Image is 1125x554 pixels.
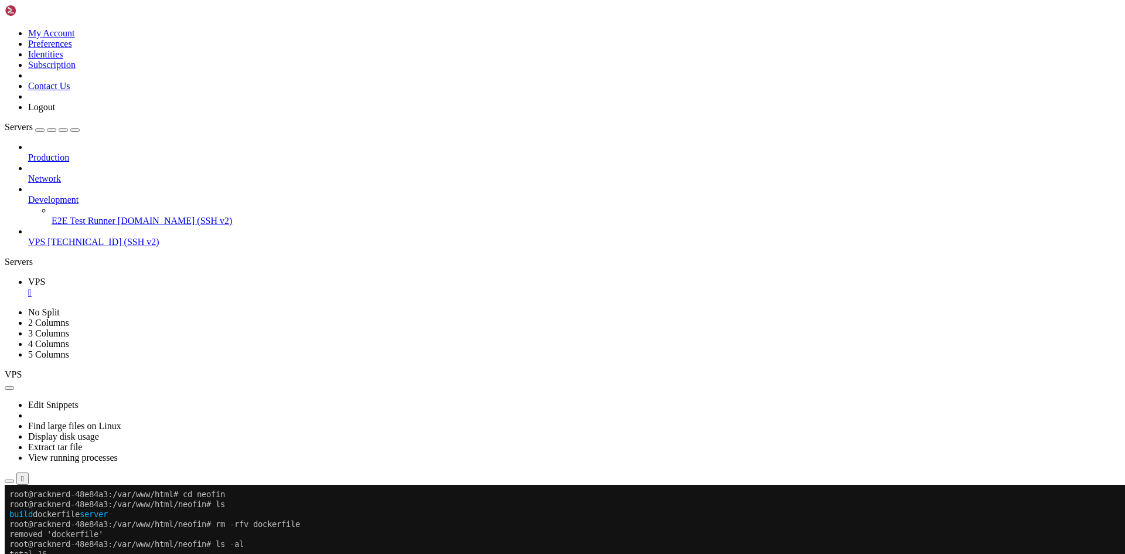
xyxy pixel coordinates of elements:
[52,216,1120,226] a: E2E Test Runner [DOMAIN_NAME] (SSH v2)
[5,114,973,124] x-row: root@racknerd-48e84a3:/var/www/html/neofin#
[192,94,216,104] span: build
[28,318,69,328] a: 2 Columns
[75,25,103,34] span: server
[28,49,63,59] a: Identities
[118,216,233,226] span: [DOMAIN_NAME] (SSH v2)
[5,15,973,25] x-row: root@racknerd-48e84a3:/var/www/html/neofin# ls
[28,39,72,49] a: Preferences
[192,84,202,94] span: ..
[28,81,70,91] a: Contact Us
[28,328,69,338] a: 3 Columns
[28,163,1120,184] li: Network
[5,74,973,84] x-row: drwxr-xr-x 4 root root 4096 [DATE] 22:16
[28,152,69,162] span: Production
[28,237,1120,247] a: VPS [TECHNICAL_ID] (SSH v2)
[5,257,1120,267] div: Servers
[5,5,72,16] img: Shellngn
[28,195,79,205] span: Development
[16,473,29,485] button: 
[192,74,197,84] span: .
[47,237,159,247] span: [TECHNICAL_ID] (SSH v2)
[28,421,121,431] a: Find large files on Linux
[5,64,973,74] x-row: total 16
[28,287,1120,298] a: 
[28,349,69,359] a: 5 Columns
[28,307,60,317] a: No Split
[28,142,1120,163] li: Production
[28,237,45,247] span: VPS
[28,28,75,38] a: My Account
[5,55,973,64] x-row: root@racknerd-48e84a3:/var/www/html/neofin# ls -al
[28,339,69,349] a: 4 Columns
[28,174,61,183] span: Network
[28,184,1120,226] li: Development
[5,122,33,132] span: Servers
[5,45,973,55] x-row: removed 'dockerfile'
[52,216,115,226] span: E2E Test Runner
[28,195,1120,205] a: Development
[192,104,220,114] span: server
[28,400,79,410] a: Edit Snippets
[28,152,1120,163] a: Production
[5,104,973,114] x-row: drwxr-xr-x 3 root root 4096 [DATE] 07:30
[28,174,1120,184] a: Network
[52,205,1120,226] li: E2E Test Runner [DOMAIN_NAME] (SSH v2)
[28,453,118,463] a: View running processes
[222,114,227,124] div: (44, 11)
[28,442,82,452] a: Extract tar file
[5,84,973,94] x-row: drwxr-xr-x 3 root root 4096 [DATE] 20:55
[5,122,80,132] a: Servers
[5,25,973,35] x-row: dockerfile
[28,226,1120,247] li: VPS [TECHNICAL_ID] (SSH v2)
[5,369,22,379] span: VPS
[28,60,76,70] a: Subscription
[5,35,973,45] x-row: root@racknerd-48e84a3:/var/www/html/neofin# rm -rfv dockerfile
[28,277,45,287] span: VPS
[5,5,973,15] x-row: root@racknerd-48e84a3:/var/www/html# cd neofin
[5,94,973,104] x-row: drwxr-xr-x 4 root root 4096 [DATE] 20:45
[28,102,55,112] a: Logout
[28,431,99,441] a: Display disk usage
[21,474,24,483] div: 
[28,277,1120,298] a: VPS
[5,25,28,34] span: build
